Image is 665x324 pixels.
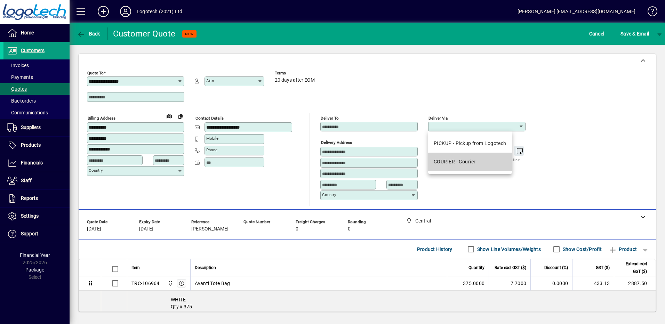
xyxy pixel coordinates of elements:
[609,244,637,255] span: Product
[428,153,512,171] mat-option: COURIER - Courier
[206,147,217,152] mat-label: Phone
[620,28,649,39] span: ave & Email
[572,276,614,291] td: 433.13
[92,5,114,18] button: Add
[589,28,604,39] span: Cancel
[21,48,45,53] span: Customers
[428,116,448,121] mat-label: Deliver via
[75,27,102,40] button: Back
[87,226,101,232] span: [DATE]
[191,226,229,232] span: [PERSON_NAME]
[21,213,39,219] span: Settings
[3,137,70,154] a: Products
[605,243,640,256] button: Product
[495,264,526,272] span: Rate excl GST ($)
[3,59,70,71] a: Invoices
[21,195,38,201] span: Reports
[25,267,44,273] span: Package
[3,154,70,172] a: Financials
[113,28,176,39] div: Customer Quote
[3,107,70,119] a: Communications
[3,83,70,95] a: Quotes
[493,280,526,287] div: 7.7000
[614,276,656,291] td: 2887.50
[185,32,194,36] span: NEW
[21,142,41,148] span: Products
[468,264,484,272] span: Quantity
[596,264,610,272] span: GST ($)
[7,110,48,115] span: Communications
[164,110,175,121] a: View on map
[131,264,140,272] span: Item
[296,226,298,232] span: 0
[114,5,137,18] button: Profile
[530,276,572,291] td: 0.0000
[348,226,351,232] span: 0
[137,6,182,17] div: Logotech (2021) Ltd
[3,208,70,225] a: Settings
[414,243,455,256] button: Product History
[463,280,484,287] span: 375.0000
[544,264,568,272] span: Discount (%)
[518,6,635,17] div: [PERSON_NAME] [EMAIL_ADDRESS][DOMAIN_NAME]
[617,27,652,40] button: Save & Email
[21,124,41,130] span: Suppliers
[3,190,70,207] a: Reports
[206,78,214,83] mat-label: Attn
[139,226,153,232] span: [DATE]
[87,71,104,75] mat-label: Quote To
[243,226,245,232] span: -
[275,78,315,83] span: 20 days after EOM
[77,31,100,37] span: Back
[3,225,70,243] a: Support
[21,231,38,236] span: Support
[3,172,70,189] a: Staff
[275,71,317,75] span: Terms
[21,30,34,35] span: Home
[428,134,512,153] mat-option: PICKUP - Pickup from Logotech
[321,116,339,121] mat-label: Deliver To
[89,168,103,173] mat-label: Country
[7,63,29,68] span: Invoices
[618,260,647,275] span: Extend excl GST ($)
[561,246,602,253] label: Show Cost/Profit
[131,280,160,287] div: TRC-106964
[21,178,32,183] span: Staff
[21,160,43,165] span: Financials
[195,280,230,287] span: Avanti Tote Bag
[7,86,27,92] span: Quotes
[3,119,70,136] a: Suppliers
[7,98,36,104] span: Backorders
[3,24,70,42] a: Home
[7,74,33,80] span: Payments
[175,111,186,122] button: Copy to Delivery address
[206,136,218,141] mat-label: Mobile
[322,192,336,197] mat-label: Country
[70,27,108,40] app-page-header-button: Back
[642,1,656,24] a: Knowledge Base
[476,246,541,253] label: Show Line Volumes/Weights
[20,252,50,258] span: Financial Year
[620,31,623,37] span: S
[3,71,70,83] a: Payments
[195,264,216,272] span: Description
[166,280,174,287] span: Central
[434,158,475,165] div: COURIER - Courier
[587,27,606,40] button: Cancel
[3,95,70,107] a: Backorders
[417,244,452,255] span: Product History
[434,140,506,147] div: PICKUP - Pickup from Logotech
